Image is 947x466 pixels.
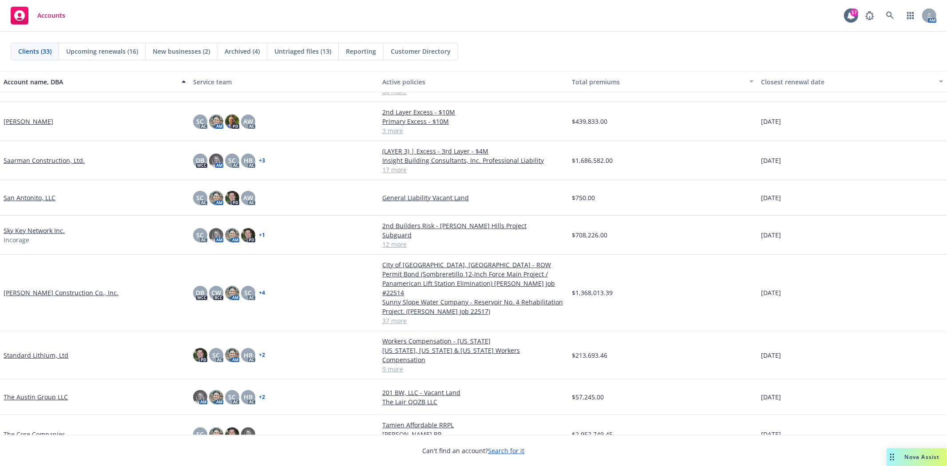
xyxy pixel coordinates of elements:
[902,7,919,24] a: Switch app
[382,297,565,316] a: Sunny Slope Water Company - Reservoir No. 4 Rehabilitation Project. ([PERSON_NAME] Job 22517)
[209,390,223,404] img: photo
[761,193,781,202] span: [DATE]
[225,115,239,129] img: photo
[209,154,223,168] img: photo
[209,115,223,129] img: photo
[761,392,781,402] span: [DATE]
[228,392,236,402] span: SC
[225,427,239,442] img: photo
[572,288,613,297] span: $1,368,013.39
[572,77,745,87] div: Total premiums
[37,12,65,19] span: Accounts
[382,193,565,202] a: General Liability Vacant Land
[4,156,85,165] a: Saarman Construction, Ltd.
[212,351,220,360] span: SC
[259,352,265,358] a: + 2
[225,286,239,300] img: photo
[382,420,565,430] a: Tamien Affordable RRPL
[572,156,613,165] span: $1,686,582.00
[243,193,253,202] span: AW
[196,193,204,202] span: SC
[881,7,899,24] a: Search
[4,430,65,439] a: The Core Companies
[209,191,223,205] img: photo
[241,228,255,242] img: photo
[241,427,255,442] img: photo
[382,77,565,87] div: Active policies
[761,430,781,439] span: [DATE]
[259,290,265,296] a: + 4
[905,453,940,461] span: Nova Assist
[761,156,781,165] span: [DATE]
[244,288,252,297] span: SC
[209,427,223,442] img: photo
[382,221,565,230] a: 2nd Builders Risk - [PERSON_NAME] Hills Project
[225,191,239,205] img: photo
[66,47,138,56] span: Upcoming renewals (16)
[196,288,204,297] span: DB
[225,228,239,242] img: photo
[382,146,565,156] a: (LAYER 3) | Excess - 3rd Layer - $4M
[225,348,239,362] img: photo
[4,193,55,202] a: San Antonito, LLC
[382,126,565,135] a: 3 more
[861,7,879,24] a: Report a Bug
[7,3,69,28] a: Accounts
[757,71,947,92] button: Closest renewal date
[761,117,781,126] span: [DATE]
[761,288,781,297] span: [DATE]
[4,351,68,360] a: Standard Lithium, Ltd
[382,316,565,325] a: 37 more
[761,230,781,240] span: [DATE]
[259,395,265,400] a: + 2
[4,235,29,245] span: Incorage
[4,117,53,126] a: [PERSON_NAME]
[4,392,68,402] a: The Austin Group LLC
[211,288,221,297] span: CW
[382,388,565,397] a: 201 BW, LLC - Vacant Land
[193,348,207,362] img: photo
[382,364,565,374] a: 9 more
[382,397,565,407] a: The Lair QOZB LLC
[572,117,607,126] span: $439,833.00
[193,77,376,87] div: Service team
[228,156,236,165] span: SC
[382,230,565,240] a: Subguard
[244,351,253,360] span: HB
[572,351,607,360] span: $213,693.46
[196,430,204,439] span: SC
[568,71,758,92] button: Total premiums
[244,392,253,402] span: HB
[4,288,119,297] a: [PERSON_NAME] Construction Co., Inc.
[196,230,204,240] span: SC
[243,117,253,126] span: AW
[382,346,565,364] a: [US_STATE], [US_STATE] & [US_STATE] Workers Compensation
[196,156,204,165] span: DB
[572,430,613,439] span: $2,952,749.45
[572,392,604,402] span: $57,245.00
[382,430,565,439] a: [PERSON_NAME] BR
[572,230,607,240] span: $708,226.00
[196,117,204,126] span: SC
[193,390,207,404] img: photo
[190,71,379,92] button: Service team
[887,448,947,466] button: Nova Assist
[382,117,565,126] a: Primary Excess - $10M
[346,47,376,56] span: Reporting
[153,47,210,56] span: New businesses (2)
[259,233,265,238] a: + 1
[244,156,253,165] span: HB
[209,228,223,242] img: photo
[259,158,265,163] a: + 3
[4,226,65,235] a: Sky Key Network Inc.
[887,448,898,466] div: Drag to move
[382,156,565,165] a: Insight Building Consultants, Inc. Professional Liability
[761,351,781,360] span: [DATE]
[18,47,52,56] span: Clients (33)
[850,8,858,16] div: 17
